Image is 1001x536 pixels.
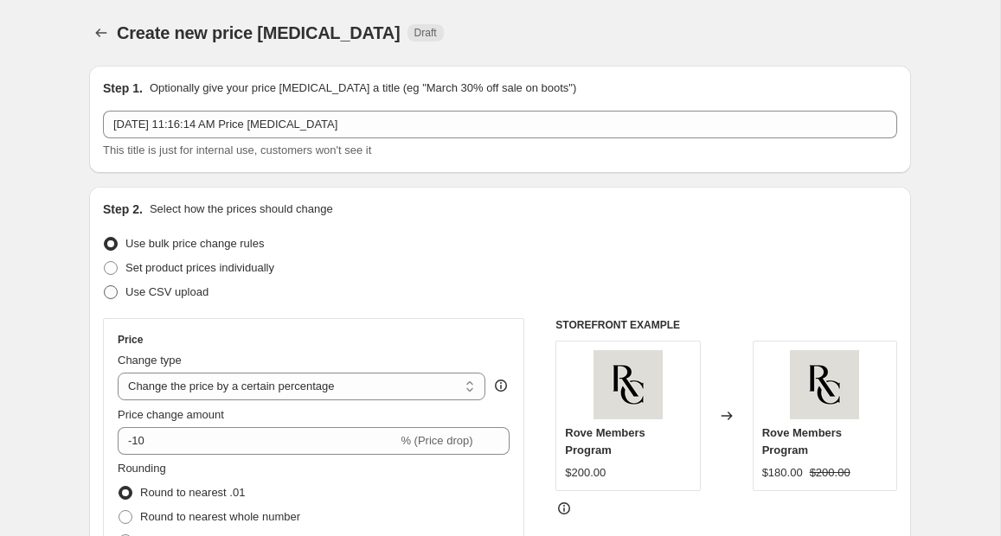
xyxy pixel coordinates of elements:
span: Draft [414,26,437,40]
h6: STOREFRONT EXAMPLE [555,318,897,332]
span: Rove Members Program [762,426,842,456]
span: Create new price [MEDICAL_DATA] [117,23,401,42]
span: Use CSV upload [125,285,209,298]
span: Set product prices individually [125,261,274,274]
span: Price change amount [118,408,224,421]
img: RC_Monogram_MediumBoneBG_v.1.1_80x.png [594,350,663,419]
span: Rove Members Program [565,426,645,456]
span: % (Price drop) [401,434,472,447]
h2: Step 2. [103,201,143,218]
div: help [492,377,510,394]
span: Use bulk price change rules [125,237,264,250]
input: 30% off holiday sale [103,111,897,138]
p: Select how the prices should change [150,201,333,218]
img: RC_Monogram_MediumBoneBG_v.1.1_80x.png [790,350,859,419]
h2: Step 1. [103,80,143,97]
span: Change type [118,354,182,367]
span: Round to nearest .01 [140,486,245,499]
span: Rounding [118,462,166,475]
h3: Price [118,333,143,347]
span: Round to nearest whole number [140,510,300,523]
span: This title is just for internal use, customers won't see it [103,144,371,156]
div: $180.00 [762,464,803,482]
p: Optionally give your price [MEDICAL_DATA] a title (eg "March 30% off sale on boots") [150,80,576,97]
div: $200.00 [565,464,606,482]
strike: $200.00 [810,464,850,482]
button: Price change jobs [89,21,113,45]
input: -15 [118,427,397,455]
